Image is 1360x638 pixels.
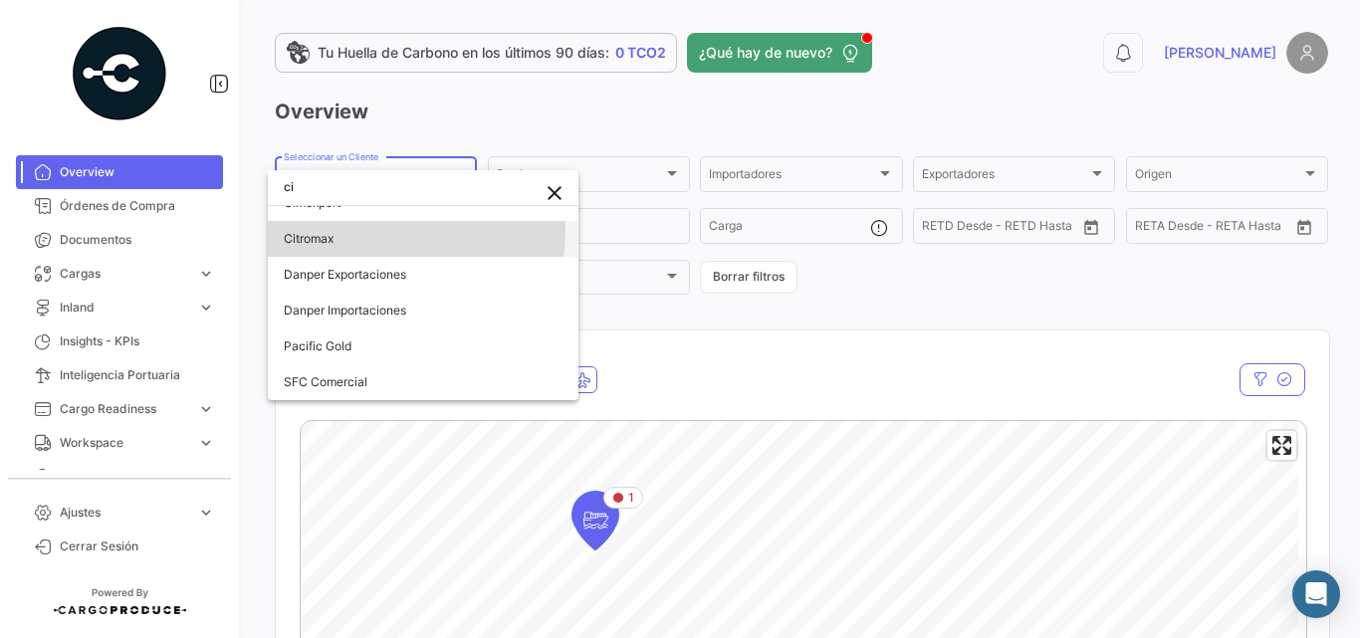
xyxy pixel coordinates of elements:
span: Pacific Gold [284,338,351,353]
div: Abrir Intercom Messenger [1292,570,1340,618]
input: dropdown search [268,169,578,205]
span: SFC Comercial [284,374,367,389]
span: Danper Importaciones [284,303,406,318]
span: Danper Exportaciones [284,267,406,282]
button: Clear [535,173,574,213]
span: Citromax [284,231,334,246]
mat-icon: close [543,181,567,205]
